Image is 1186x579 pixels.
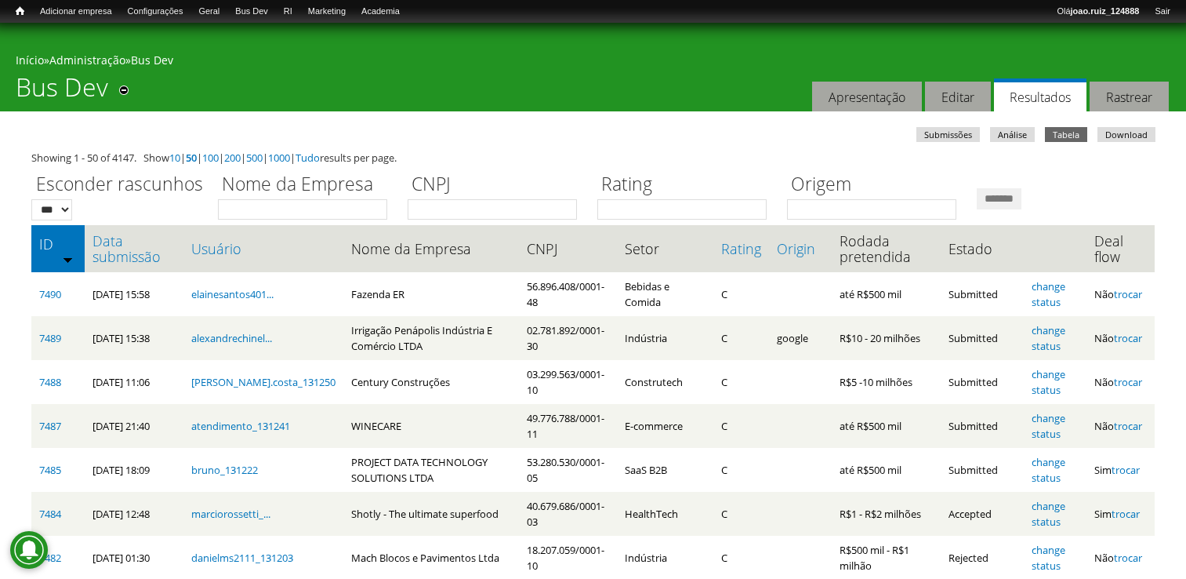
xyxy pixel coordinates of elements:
[519,272,617,316] td: 56.896.408/0001-48
[1112,463,1140,477] a: trocar
[597,171,777,199] label: Rating
[1071,6,1140,16] strong: joao.ruiz_124888
[246,151,263,165] a: 500
[202,151,219,165] a: 100
[227,4,276,20] a: Bus Dev
[1086,492,1155,536] td: Sim
[941,225,1024,272] th: Estado
[1032,323,1065,353] a: change status
[1086,316,1155,360] td: Não
[519,448,617,492] td: 53.280.530/0001-05
[1045,127,1087,142] a: Tabela
[721,241,761,257] a: Rating
[190,4,227,20] a: Geral
[941,272,1024,316] td: Submitted
[1114,551,1142,565] a: trocar
[268,151,290,165] a: 1000
[1147,4,1178,20] a: Sair
[31,171,208,199] label: Esconder rascunhos
[354,4,408,20] a: Academia
[1090,82,1169,112] a: Rastrear
[1114,419,1142,433] a: trocar
[787,171,967,199] label: Origem
[131,53,173,67] a: Bus Dev
[713,448,769,492] td: C
[191,551,293,565] a: danielms2111_131203
[31,150,1155,166] div: Showing 1 - 50 of 4147. Show | | | | | | results per page.
[1086,225,1155,272] th: Deal flow
[812,82,922,112] a: Apresentação
[941,316,1024,360] td: Submitted
[769,316,832,360] td: google
[39,551,61,565] a: 7482
[191,241,335,257] a: Usuário
[617,316,713,360] td: Indústria
[39,287,61,301] a: 7490
[191,463,258,477] a: bruno_131222
[186,151,197,165] a: 50
[1086,404,1155,448] td: Não
[85,360,183,404] td: [DATE] 11:06
[63,254,73,264] img: ordem crescente
[1032,411,1065,441] a: change status
[218,171,397,199] label: Nome da Empresa
[191,507,270,521] a: marciorossetti_...
[343,272,520,316] td: Fazenda ER
[1114,375,1142,389] a: trocar
[617,404,713,448] td: E-commerce
[92,233,175,264] a: Data submissão
[1032,499,1065,529] a: change status
[941,448,1024,492] td: Submitted
[191,287,274,301] a: elainesantos401...
[1114,287,1142,301] a: trocar
[1032,455,1065,485] a: change status
[1032,367,1065,397] a: change status
[85,404,183,448] td: [DATE] 21:40
[1032,543,1065,573] a: change status
[85,272,183,316] td: [DATE] 15:58
[519,316,617,360] td: 02.781.892/0001-30
[85,316,183,360] td: [DATE] 15:38
[941,360,1024,404] td: Submitted
[713,272,769,316] td: C
[1097,127,1155,142] a: Download
[191,375,335,389] a: [PERSON_NAME].costa_131250
[519,404,617,448] td: 49.776.788/0001-11
[1086,360,1155,404] td: Não
[343,360,520,404] td: Century Construções
[713,316,769,360] td: C
[519,492,617,536] td: 40.679.686/0001-03
[832,225,941,272] th: Rodada pretendida
[617,448,713,492] td: SaaS B2B
[343,225,520,272] th: Nome da Empresa
[343,492,520,536] td: Shotly - The ultimate superfood
[617,492,713,536] td: HealthTech
[832,492,941,536] td: R$1 - R$2 milhões
[1112,507,1140,521] a: trocar
[85,492,183,536] td: [DATE] 12:48
[408,171,587,199] label: CNPJ
[713,360,769,404] td: C
[39,463,61,477] a: 7485
[617,272,713,316] td: Bebidas e Comida
[832,404,941,448] td: até R$500 mil
[343,404,520,448] td: WINECARE
[39,236,77,252] a: ID
[8,4,32,19] a: Início
[916,127,980,142] a: Submissões
[343,448,520,492] td: PROJECT DATA TECHNOLOGY SOLUTIONS LTDA
[994,78,1086,112] a: Resultados
[777,241,824,257] a: Origin
[39,375,61,389] a: 7488
[519,360,617,404] td: 03.299.563/0001-10
[1114,331,1142,345] a: trocar
[16,72,108,111] h1: Bus Dev
[300,4,354,20] a: Marketing
[832,448,941,492] td: até R$500 mil
[990,127,1035,142] a: Análise
[617,225,713,272] th: Setor
[1086,272,1155,316] td: Não
[224,151,241,165] a: 200
[925,82,991,112] a: Editar
[941,492,1024,536] td: Accepted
